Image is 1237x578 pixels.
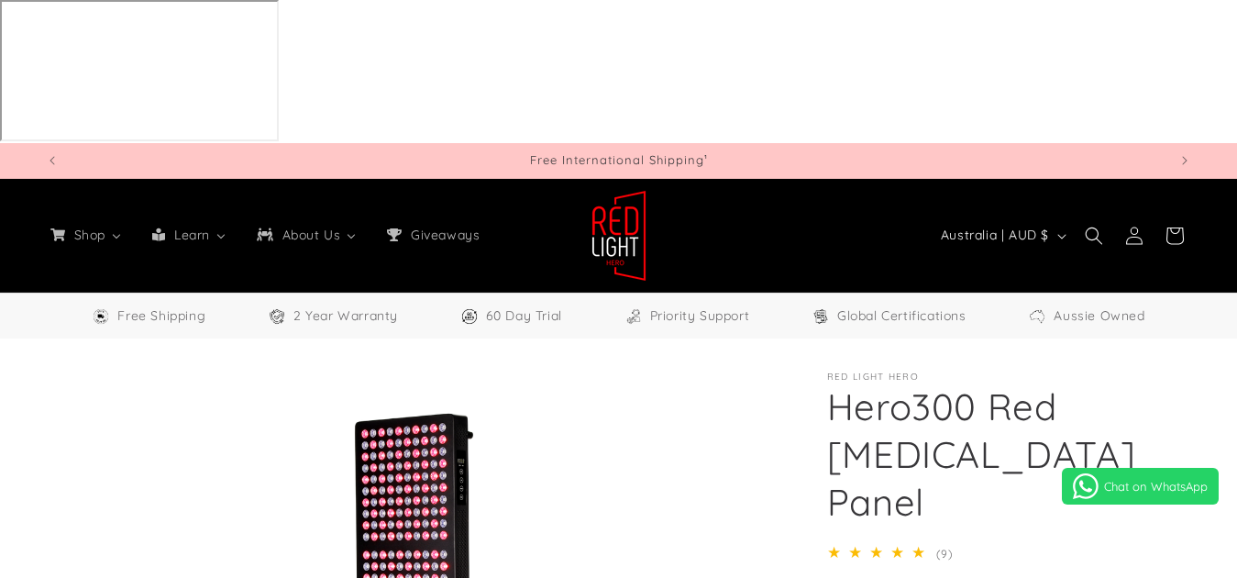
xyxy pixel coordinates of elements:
button: Next announcement [1165,143,1205,178]
img: Aussie Owned Icon [1028,307,1046,326]
a: Free Worldwide Shipping [92,305,205,328]
a: Chat on WhatsApp [1062,468,1219,505]
div: 1 of 5 [72,143,1165,178]
span: 60 Day Trial [486,305,562,328]
button: Australia | AUD $ [930,218,1074,253]
span: Free International Shipping¹ [530,152,708,167]
span: Chat on WhatsApp [1104,479,1208,494]
p: Red Light Hero [827,372,1191,383]
a: Giveaways [371,216,492,254]
img: Certifications Icon [812,307,830,326]
span: Free Shipping [117,305,205,328]
span: Learn [171,227,212,243]
h1: Hero300 Red [MEDICAL_DATA] Panel [827,383,1191,526]
a: About Us [241,216,371,254]
img: Free Shipping Icon [92,307,110,326]
a: Global Certifications [812,305,966,328]
a: Learn [137,216,241,254]
span: Aussie Owned [1054,305,1144,328]
summary: Search [1074,216,1114,256]
button: Previous announcement [32,143,72,178]
span: Priority Support [650,305,750,328]
span: About Us [279,227,343,243]
a: Red Light Hero [584,183,653,288]
div: Announcement [72,143,1165,178]
img: Trial Icon [460,307,479,326]
div: 5.0 out of 5.0 stars [827,539,933,566]
a: Aussie Owned [1028,305,1144,328]
span: Australia | AUD $ [941,226,1049,245]
span: (9) [936,547,952,561]
span: Global Certifications [837,305,966,328]
a: Shop [35,216,137,254]
a: Priority Support [624,305,750,328]
slideshow-component: Announcement bar [46,143,1191,178]
a: 2 Year Warranty [268,305,398,328]
span: Giveaways [407,227,481,243]
a: 60 Day Trial [460,305,562,328]
span: Shop [71,227,107,243]
span: 2 Year Warranty [293,305,398,328]
img: Support Icon [624,307,643,326]
img: Red Light Hero [591,190,646,282]
img: Warranty Icon [268,307,286,326]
